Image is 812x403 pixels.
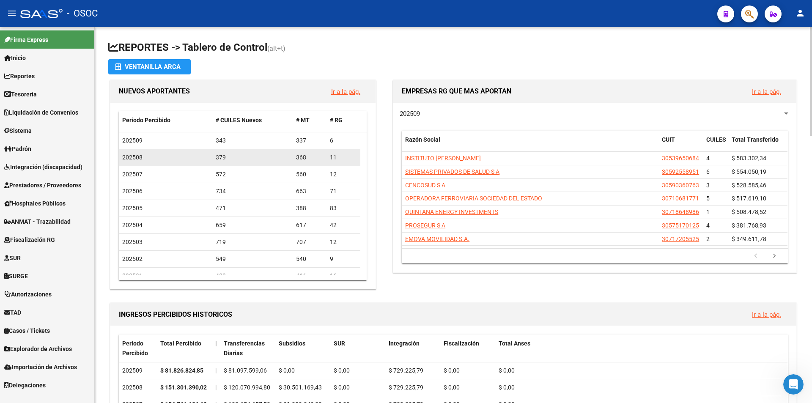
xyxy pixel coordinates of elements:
button: Ventanilla ARCA [108,59,191,74]
h1: REPORTES -> Tablero de Control [108,41,798,55]
div: 12 [330,237,357,247]
a: go to previous page [748,252,764,261]
datatable-header-cell: Período Percibido [119,334,157,362]
span: INSTITUTO [PERSON_NAME] [405,155,481,162]
datatable-header-cell: Transferencias Diarias [220,334,275,362]
datatable-header-cell: Integración [385,334,440,362]
datatable-header-cell: Subsidios [275,334,330,362]
h1: Soporte [41,4,67,11]
span: Razón Social [405,136,440,143]
span: $ 81.097.599,06 [224,367,267,374]
span: PROSEGUR S A [405,222,445,229]
mat-icon: person [795,8,805,18]
span: Sistema [4,126,32,135]
div: 368 [296,153,323,162]
span: $ 0,00 [334,367,350,374]
datatable-header-cell: # MT [293,111,326,129]
span: Integración [389,340,420,347]
span: EMPRESAS RG QUE MAS APORTAN [402,87,511,95]
span: Total Percibido [160,340,201,347]
span: 2 [706,236,710,242]
span: # CUILES Nuevos [216,117,262,123]
span: Reportes [4,71,35,81]
span: $ 583.302,34 [732,155,766,162]
div: 343 [216,136,290,145]
span: 30717205525 [662,236,699,242]
a: Ir a la pág. [752,311,781,318]
span: $ 349.611,78 [732,236,766,242]
div: 540 [296,254,323,264]
div: 617 [296,220,323,230]
b: ¡Nueva forma de liquidar subsidios en la plataforma! [17,89,142,104]
span: Fiscalización [444,340,479,347]
iframe: Intercom live chat [783,374,804,395]
span: SUR [4,253,21,263]
div: 11 [330,153,357,162]
span: 4 [706,155,710,162]
a: go to next page [766,252,782,261]
span: 30575170125 [662,222,699,229]
span: Integración (discapacidad) [4,162,82,172]
span: $ 0,00 [499,367,515,374]
span: Período Percibido [122,340,148,356]
span: Soporte [38,71,59,78]
div: 83 [330,203,357,213]
span: INGRESOS PERCIBIDOS HISTORICOS [119,310,232,318]
span: $ 0,00 [444,367,460,374]
div: 202508 [122,383,154,392]
span: Liquidación de Convenios [4,108,78,117]
span: $ 0,00 [444,384,460,391]
div: 432 [216,271,290,281]
span: 30718648986 [662,208,699,215]
button: go back [5,3,22,19]
span: $ 0,00 [279,367,295,374]
span: 202506 [122,188,143,195]
span: Período Percibido [122,117,170,123]
div: Soporte dice… [7,58,162,192]
datatable-header-cell: Total Percibido [157,334,212,362]
span: CUIT [662,136,675,143]
span: $ 517.619,10 [732,195,766,202]
span: NUEVOS APORTANTES [119,87,190,95]
span: Prestadores / Proveedores [4,181,81,190]
div: Profile image for Soporte [24,5,38,18]
span: | [215,367,217,374]
a: Ver instructivo [51,159,93,166]
datatable-header-cell: SUR [330,334,385,362]
span: SUR [334,340,345,347]
mat-icon: menu [7,8,17,18]
span: 30710681771 [662,195,699,202]
span: $ 30.501.169,43 [279,384,322,391]
datatable-header-cell: Período Percibido [119,111,212,129]
span: SISTEMAS PRIVADOS DE SALUD S A [405,168,499,175]
datatable-header-cell: # CUILES Nuevos [212,111,293,129]
div: 560 [296,170,323,179]
span: 30590360763 [662,182,699,189]
button: Inicio [132,3,148,19]
datatable-header-cell: # RG [326,111,360,129]
div: ✅ Ahora la liquidación se realiza , asegurando que cada beneficiario reciba correctamente su subs... [17,109,152,167]
span: $ 381.768,93 [732,222,766,229]
div: 71 [330,186,357,196]
button: Ir a la pág. [745,307,788,322]
span: (alt+t) [267,44,285,52]
div: 471 [216,203,290,213]
span: 30539650684 [662,155,699,162]
div: 42 [330,220,357,230]
span: $ 528.585,46 [732,182,766,189]
datatable-header-cell: Razón Social [402,131,658,159]
span: $ 729.225,79 [389,367,423,374]
button: Ir a la pág. [324,84,367,99]
strong: $ 81.826.824,85 [160,367,203,374]
span: QUINTANA ENERGY INVESTMENTS [405,208,498,215]
span: 6 [706,168,710,175]
span: 202507 [122,171,143,178]
div: 9 [330,254,357,264]
span: Tesorería [4,90,37,99]
span: Delegaciones [4,381,46,390]
span: 1 [706,208,710,215]
span: SURGE [4,271,28,281]
span: CENCOSUD S A [405,182,445,189]
b: por CUILs [115,110,147,116]
span: 202509 [400,110,420,118]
